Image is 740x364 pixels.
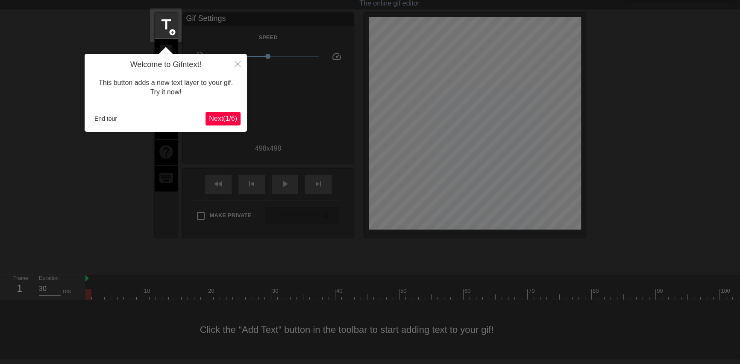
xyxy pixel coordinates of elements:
div: This button adds a new text layer to your gif. Try it now! [91,70,241,106]
button: Close [228,54,247,73]
button: Next [206,112,241,125]
h4: Welcome to Gifntext! [91,60,241,70]
button: End tour [91,112,120,125]
span: Next ( 1 / 6 ) [209,115,237,122]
